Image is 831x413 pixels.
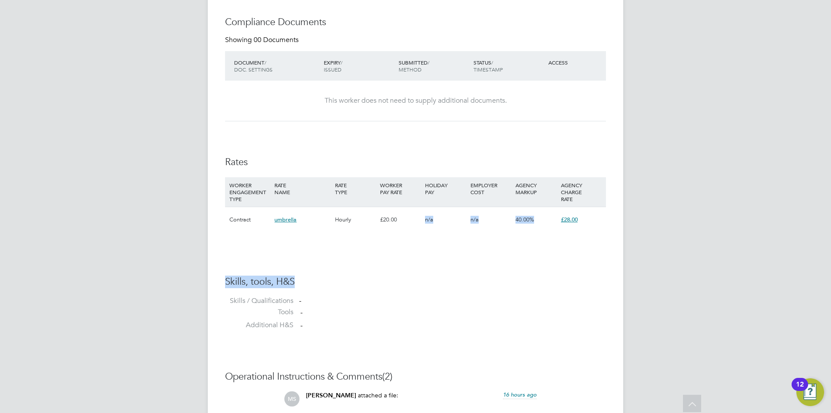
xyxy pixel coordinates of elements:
[227,207,272,232] div: Contract
[225,308,293,317] label: Tools
[300,308,303,317] span: -
[358,391,398,399] span: attached a file:
[225,371,606,383] h3: Operational Instructions & Comments
[333,177,378,200] div: RATE TYPE
[425,216,433,223] span: n/a
[423,177,468,200] div: HOLIDAY PAY
[470,216,479,223] span: n/a
[378,177,423,200] div: WORKER PAY RATE
[473,66,503,73] span: TIMESTAMP
[264,59,266,66] span: /
[503,391,537,398] span: 16 hours ago
[341,59,342,66] span: /
[322,55,396,77] div: EXPIRY
[491,59,493,66] span: /
[225,16,606,29] h3: Compliance Documents
[396,55,471,77] div: SUBMITTED
[468,177,513,200] div: EMPLOYER COST
[561,216,578,223] span: £28.00
[225,156,606,169] h3: Rates
[272,177,332,200] div: RATE NAME
[399,66,422,73] span: METHOD
[306,392,356,399] span: [PERSON_NAME]
[382,371,393,382] span: (2)
[234,66,273,73] span: DOC. SETTINGS
[225,276,606,288] h3: Skills, tools, H&S
[234,96,597,105] div: This worker does not need to supply additional documents.
[471,55,546,77] div: STATUS
[513,177,558,200] div: AGENCY MARKUP
[324,66,341,73] span: ISSUED
[227,177,272,207] div: WORKER ENGAGEMENT TYPE
[333,207,378,232] div: Hourly
[796,384,804,396] div: 12
[796,378,824,406] button: Open Resource Center, 12 new notifications
[274,216,296,223] span: umbrella
[559,177,604,207] div: AGENCY CHARGE RATE
[515,216,534,223] span: 40.00%
[254,36,299,44] span: 00 Documents
[300,321,303,330] span: -
[299,296,606,306] div: -
[428,59,429,66] span: /
[225,296,293,306] label: Skills / Qualifications
[378,207,423,232] div: £20.00
[232,55,322,77] div: DOCUMENT
[225,321,293,330] label: Additional H&S
[284,391,300,406] span: MS
[225,36,300,45] div: Showing
[546,55,606,70] div: ACCESS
